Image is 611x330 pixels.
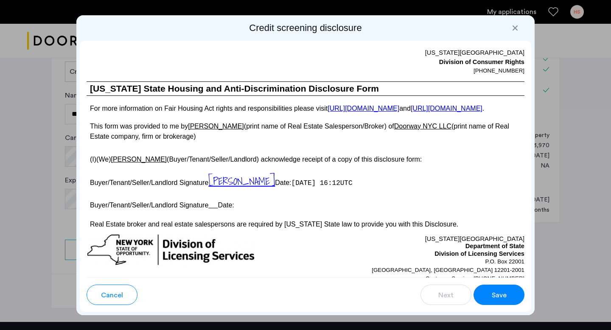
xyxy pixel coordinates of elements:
[305,274,524,283] p: Customer Service: [PHONE_NUMBER]
[275,179,291,186] span: Date:
[87,219,524,229] p: Real Estate broker and real estate salespersons are required by [US_STATE] State law to provide y...
[111,156,167,163] u: [PERSON_NAME]
[305,257,524,266] p: P.O. Box 22001
[305,234,524,243] p: [US_STATE][GEOGRAPHIC_DATA]
[291,179,353,187] span: [DATE] 16:12UTC
[188,123,244,130] u: [PERSON_NAME]
[438,290,454,300] span: Next
[328,105,399,112] a: [URL][DOMAIN_NAME]
[305,57,524,67] p: Division of Consumer Rights
[411,105,482,112] a: [URL][DOMAIN_NAME]
[305,266,524,274] p: [GEOGRAPHIC_DATA], [GEOGRAPHIC_DATA] 12201-2001
[80,22,531,34] h2: Credit screening disclosure
[87,151,524,165] p: (I)(We) (Buyer/Tenant/Seller/Landlord) acknowledge receipt of a copy of this disclosure form:
[87,285,137,305] button: button
[394,123,451,130] u: Doorway NYC LLC
[305,67,524,75] p: [PHONE_NUMBER]
[87,105,524,112] p: For more information on Fair Housing Act rights and responsibilities please visit and .
[305,243,524,250] p: Department of State
[305,48,524,57] p: [US_STATE][GEOGRAPHIC_DATA]
[208,173,275,189] span: [PERSON_NAME]
[492,290,507,300] span: Save
[90,179,208,186] span: Buyer/Tenant/Seller/Landlord Signature
[87,82,524,96] h1: [US_STATE] State Housing and Anti-Discrimination Disclosure Form
[87,198,524,210] p: Buyer/Tenant/Seller/Landlord Signature Date:
[101,290,123,300] span: Cancel
[87,234,255,266] img: new-york-logo.png
[420,285,471,305] button: button
[474,285,524,305] button: button
[87,121,524,142] p: This form was provided to me by (print name of Real Estate Salesperson/Broker) of (print name of ...
[305,250,524,258] p: Division of Licensing Services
